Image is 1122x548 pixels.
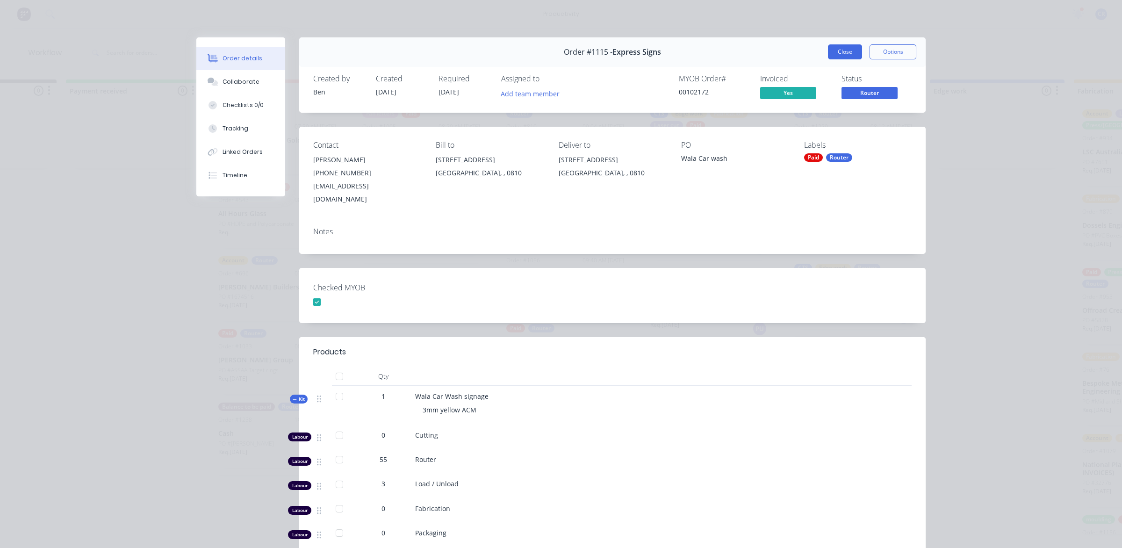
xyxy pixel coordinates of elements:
button: Timeline [196,164,285,187]
div: 00102172 [679,87,749,97]
span: Cutting [415,431,438,440]
span: Order #1115 - [564,48,612,57]
div: Products [313,346,346,358]
div: PO [681,141,789,150]
div: Labour [288,530,311,539]
div: Collaborate [223,78,259,86]
span: Yes [760,87,816,99]
div: Order details [223,54,262,63]
div: Paid [804,153,823,162]
div: Contact [313,141,421,150]
div: [PHONE_NUMBER] [313,166,421,180]
span: Load / Unload [415,479,459,488]
span: 3 [381,479,385,489]
div: Tracking [223,124,248,133]
div: Ben [313,87,365,97]
div: Created by [313,74,365,83]
button: Tracking [196,117,285,140]
span: Router [841,87,898,99]
div: Qty [355,367,411,386]
span: 55 [380,454,387,464]
div: Bill to [436,141,543,150]
div: Status [841,74,912,83]
div: Labour [288,506,311,515]
div: Labels [804,141,912,150]
button: Order details [196,47,285,70]
div: Labour [288,481,311,490]
div: Created [376,74,427,83]
span: Kit [293,396,305,403]
label: Checked MYOB [313,282,430,293]
span: Packaging [415,528,446,537]
button: Options [870,44,916,59]
div: [PERSON_NAME][PHONE_NUMBER][EMAIL_ADDRESS][DOMAIN_NAME] [313,153,421,206]
div: Linked Orders [223,148,263,156]
span: Router [415,455,436,464]
button: Close [828,44,862,59]
div: [STREET_ADDRESS][GEOGRAPHIC_DATA], , 0810 [436,153,543,183]
div: Invoiced [760,74,830,83]
button: Linked Orders [196,140,285,164]
div: Wala Car wash [681,153,789,166]
span: 0 [381,430,385,440]
button: Collaborate [196,70,285,94]
span: 0 [381,528,385,538]
div: Deliver to [559,141,666,150]
div: [STREET_ADDRESS][GEOGRAPHIC_DATA], , 0810 [559,153,666,183]
div: Assigned to [501,74,595,83]
div: Checklists 0/0 [223,101,264,109]
div: [PERSON_NAME] [313,153,421,166]
div: [STREET_ADDRESS] [559,153,666,166]
button: Add team member [501,87,565,100]
div: Router [826,153,852,162]
button: Checklists 0/0 [196,94,285,117]
span: 3mm yellow ACM [423,405,476,414]
div: MYOB Order # [679,74,749,83]
div: Timeline [223,171,247,180]
button: Router [841,87,898,101]
div: [EMAIL_ADDRESS][DOMAIN_NAME] [313,180,421,206]
div: Notes [313,227,912,236]
span: Wala Car Wash signage [415,392,489,401]
div: Labour [288,457,311,466]
span: Express Signs [612,48,661,57]
span: 1 [381,391,385,401]
span: 0 [381,504,385,513]
div: [STREET_ADDRESS] [436,153,543,166]
span: [DATE] [439,87,459,96]
div: Kit [290,395,308,404]
div: [GEOGRAPHIC_DATA], , 0810 [436,166,543,180]
div: Required [439,74,490,83]
span: Fabrication [415,504,450,513]
button: Add team member [496,87,565,100]
div: Labour [288,433,311,441]
span: [DATE] [376,87,396,96]
div: [GEOGRAPHIC_DATA], , 0810 [559,166,666,180]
